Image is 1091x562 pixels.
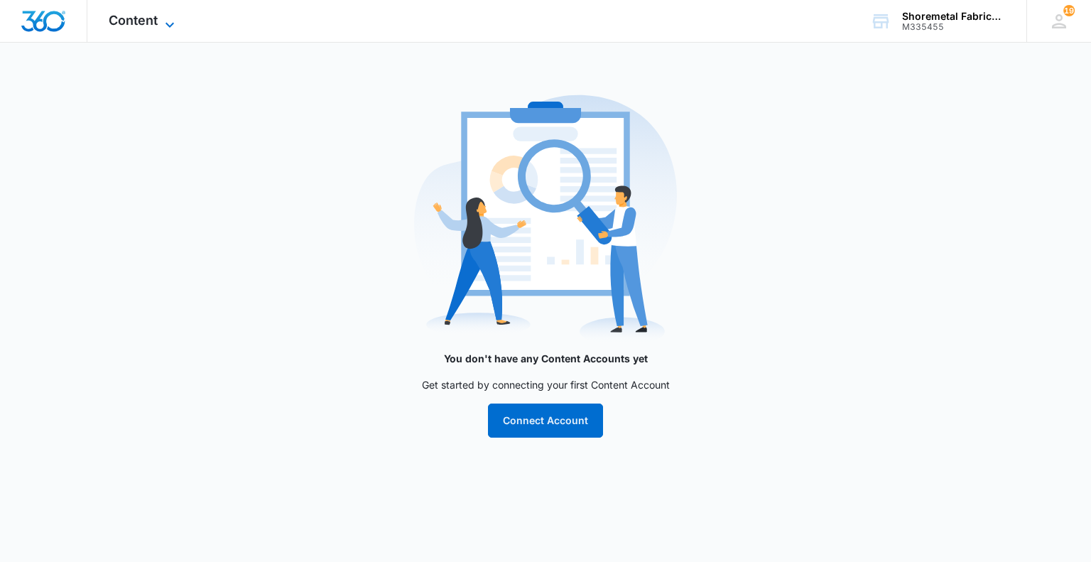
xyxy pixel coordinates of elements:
p: Get started by connecting your first Content Account [261,377,830,392]
div: account id [902,22,1006,32]
div: account name [902,11,1006,22]
p: You don't have any Content Accounts yet [261,351,830,366]
div: notifications count [1063,5,1075,16]
img: no-preview.svg [414,88,677,351]
button: Connect Account [488,404,603,438]
span: Content [109,13,158,28]
span: 19 [1063,5,1075,16]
